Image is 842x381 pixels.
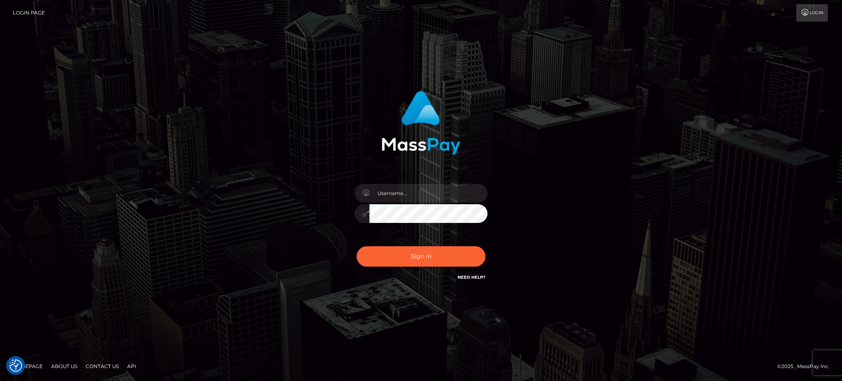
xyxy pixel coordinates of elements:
a: Need Help? [458,275,485,280]
button: Sign in [357,246,485,267]
button: Consent Preferences [10,359,22,372]
a: Homepage [9,360,46,373]
input: Username... [369,184,487,203]
a: API [124,360,140,373]
a: Login [796,4,828,22]
a: Contact Us [82,360,122,373]
a: Login Page [13,4,45,22]
img: MassPay Login [382,91,460,155]
img: Revisit consent button [10,359,22,372]
a: About Us [48,360,81,373]
div: © 2025 , MassPay Inc. [777,362,836,371]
